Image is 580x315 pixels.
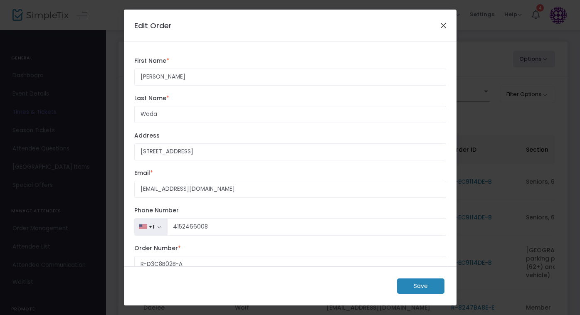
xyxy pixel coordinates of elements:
button: Close [438,20,449,31]
label: First Name [134,57,446,65]
label: Phone Number [134,206,446,215]
h4: Edit Order [134,20,172,31]
m-button: Save [397,278,444,294]
label: Order Number [134,244,446,253]
label: Email [134,169,446,177]
button: +1 [134,218,168,236]
input: Enter first name [134,69,446,86]
input: Enter address [134,143,446,160]
input: Enter email [134,181,446,198]
input: Phone Number [167,218,446,236]
input: Enter last name [134,106,446,123]
div: +1 [149,224,154,230]
label: Address [134,131,446,140]
input: Enter Order Number [134,256,446,273]
label: Last Name [134,94,446,103]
